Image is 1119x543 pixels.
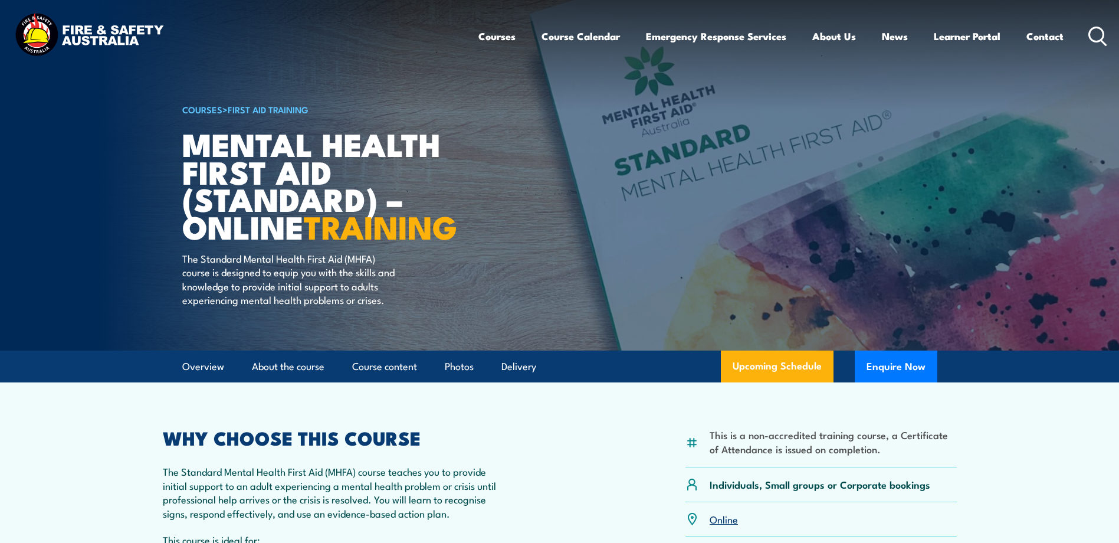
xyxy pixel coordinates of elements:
[934,21,1000,52] a: Learner Portal
[182,251,398,307] p: The Standard Mental Health First Aid (MHFA) course is designed to equip you with the skills and k...
[182,103,222,116] a: COURSES
[352,351,417,382] a: Course content
[882,21,908,52] a: News
[228,103,309,116] a: First Aid Training
[855,351,937,382] button: Enquire Now
[501,351,536,382] a: Delivery
[710,512,738,526] a: Online
[710,477,930,491] p: Individuals, Small groups or Corporate bookings
[252,351,324,382] a: About the course
[721,351,833,382] a: Upcoming Schedule
[478,21,516,52] a: Courses
[1026,21,1064,52] a: Contact
[710,428,957,456] li: This is a non-accredited training course, a Certificate of Attendance is issued on completion.
[812,21,856,52] a: About Us
[163,465,507,520] p: The Standard Mental Health First Aid (MHFA) course teaches you to provide initial support to an a...
[304,201,457,250] strong: TRAINING
[182,130,474,240] h1: Mental Health First Aid (Standard) – Online
[646,21,786,52] a: Emergency Response Services
[445,351,474,382] a: Photos
[542,21,620,52] a: Course Calendar
[163,429,507,446] h2: WHY CHOOSE THIS COURSE
[182,102,474,116] h6: >
[182,351,224,382] a: Overview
